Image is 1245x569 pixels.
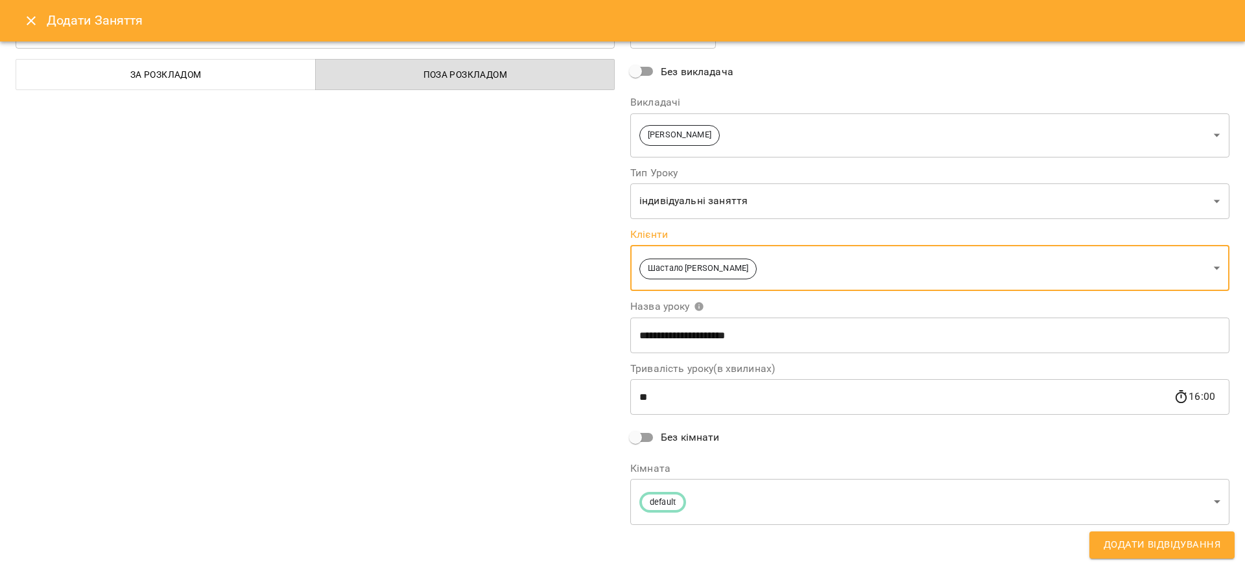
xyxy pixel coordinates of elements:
h6: Додати Заняття [47,10,1229,30]
span: Назва уроку [630,301,704,312]
label: Кімната [630,463,1229,474]
div: default [630,479,1229,525]
div: індивідуальні заняття [630,183,1229,220]
span: default [642,496,683,509]
label: Тип Уроку [630,168,1229,178]
span: [PERSON_NAME] [640,129,719,141]
svg: Вкажіть назву уроку або виберіть клієнтів [694,301,704,312]
span: Без кімнати [661,430,720,445]
div: Шастало [PERSON_NAME] [630,245,1229,291]
button: Додати Відвідування [1089,531,1235,559]
span: Без викладача [661,64,733,80]
div: [PERSON_NAME] [630,113,1229,157]
label: Клієнти [630,229,1229,240]
label: Тривалість уроку(в хвилинах) [630,364,1229,374]
span: Шастало [PERSON_NAME] [640,262,756,275]
button: Close [16,5,47,36]
span: За розкладом [24,67,308,82]
button: Поза розкладом [315,59,615,90]
button: За розкладом [16,59,316,90]
label: Викладачі [630,97,1229,108]
span: Поза розкладом [324,67,608,82]
span: Додати Відвідування [1104,537,1220,553]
